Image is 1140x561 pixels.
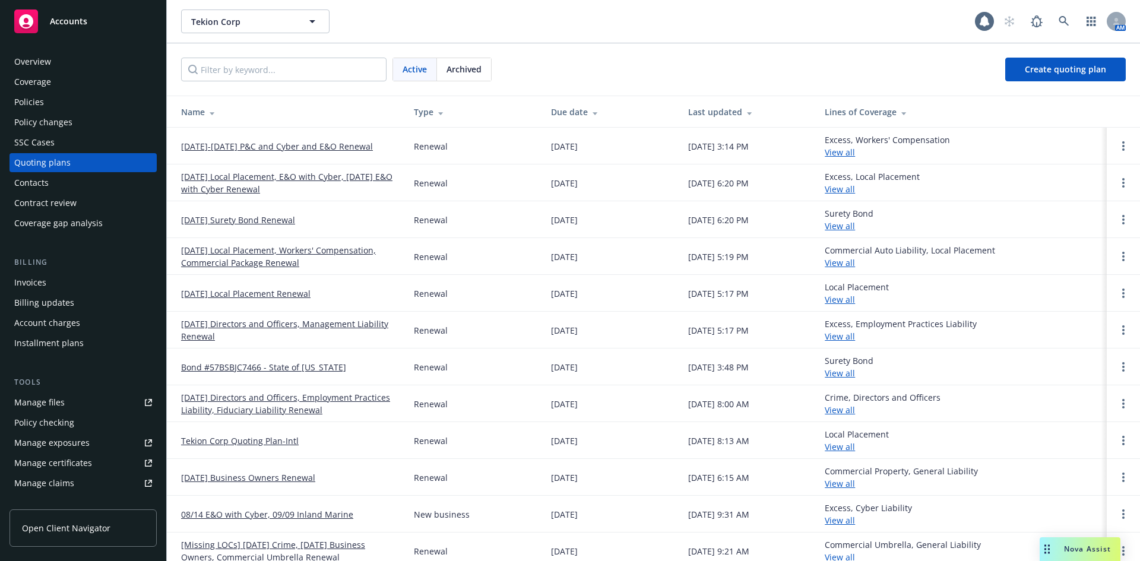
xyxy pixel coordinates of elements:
[825,134,950,159] div: Excess, Workers' Compensation
[688,251,749,263] div: [DATE] 5:19 PM
[14,214,103,233] div: Coverage gap analysis
[14,153,71,172] div: Quoting plans
[403,63,427,75] span: Active
[825,404,855,416] a: View all
[414,287,448,300] div: Renewal
[551,398,578,410] div: [DATE]
[1116,360,1130,374] a: Open options
[825,367,855,379] a: View all
[9,194,157,213] a: Contract review
[997,9,1021,33] a: Start snowing
[1116,507,1130,521] a: Open options
[825,428,889,453] div: Local Placement
[1116,213,1130,227] a: Open options
[9,256,157,268] div: Billing
[9,5,157,38] a: Accounts
[1040,537,1054,561] div: Drag to move
[14,93,44,112] div: Policies
[14,474,74,493] div: Manage claims
[9,93,157,112] a: Policies
[14,313,80,332] div: Account charges
[414,508,470,521] div: New business
[191,15,294,28] span: Tekion Corp
[551,545,578,557] div: [DATE]
[551,214,578,226] div: [DATE]
[14,173,49,192] div: Contacts
[9,474,157,493] a: Manage claims
[688,545,749,557] div: [DATE] 9:21 AM
[1116,544,1130,558] a: Open options
[1064,544,1111,554] span: Nova Assist
[551,361,578,373] div: [DATE]
[181,508,353,521] a: 08/14 E&O with Cyber, 09/09 Inland Marine
[825,207,873,232] div: Surety Bond
[688,361,749,373] div: [DATE] 3:48 PM
[14,293,74,312] div: Billing updates
[1025,64,1106,75] span: Create quoting plan
[181,287,311,300] a: [DATE] Local Placement Renewal
[181,435,299,447] a: Tekion Corp Quoting Plan-Intl
[9,393,157,412] a: Manage files
[14,133,55,152] div: SSC Cases
[688,177,749,189] div: [DATE] 6:20 PM
[825,294,855,305] a: View all
[9,133,157,152] a: SSC Cases
[14,393,65,412] div: Manage files
[181,391,395,416] a: [DATE] Directors and Officers, Employment Practices Liability, Fiduciary Liability Renewal
[181,361,346,373] a: Bond #57BSBJC7466 - State of [US_STATE]
[825,331,855,342] a: View all
[825,354,873,379] div: Surety Bond
[825,465,978,490] div: Commercial Property, General Liability
[1005,58,1126,81] a: Create quoting plan
[14,413,74,432] div: Policy checking
[181,170,395,195] a: [DATE] Local Placement, E&O with Cyber, [DATE] E&O with Cyber Renewal
[181,9,330,33] button: Tekion Corp
[9,173,157,192] a: Contacts
[825,170,920,195] div: Excess, Local Placement
[9,413,157,432] a: Policy checking
[551,140,578,153] div: [DATE]
[9,293,157,312] a: Billing updates
[825,391,940,416] div: Crime, Directors and Officers
[825,220,855,232] a: View all
[1116,249,1130,264] a: Open options
[414,140,448,153] div: Renewal
[825,257,855,268] a: View all
[1052,9,1076,33] a: Search
[1116,286,1130,300] a: Open options
[414,398,448,410] div: Renewal
[414,545,448,557] div: Renewal
[825,478,855,489] a: View all
[825,318,977,343] div: Excess, Employment Practices Liability
[1116,397,1130,411] a: Open options
[9,72,157,91] a: Coverage
[14,273,46,292] div: Invoices
[825,281,889,306] div: Local Placement
[14,72,51,91] div: Coverage
[1116,139,1130,153] a: Open options
[9,273,157,292] a: Invoices
[414,177,448,189] div: Renewal
[825,183,855,195] a: View all
[551,287,578,300] div: [DATE]
[688,287,749,300] div: [DATE] 5:17 PM
[14,334,84,353] div: Installment plans
[9,494,157,513] a: Manage BORs
[414,435,448,447] div: Renewal
[181,244,395,269] a: [DATE] Local Placement, Workers' Compensation, Commercial Package Renewal
[9,454,157,473] a: Manage certificates
[1116,176,1130,190] a: Open options
[414,214,448,226] div: Renewal
[688,435,749,447] div: [DATE] 8:13 AM
[414,471,448,484] div: Renewal
[688,398,749,410] div: [DATE] 8:00 AM
[181,471,315,484] a: [DATE] Business Owners Renewal
[14,113,72,132] div: Policy changes
[1116,433,1130,448] a: Open options
[181,214,295,226] a: [DATE] Surety Bond Renewal
[1079,9,1103,33] a: Switch app
[825,502,912,527] div: Excess, Cyber Liability
[181,106,395,118] div: Name
[551,324,578,337] div: [DATE]
[825,441,855,452] a: View all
